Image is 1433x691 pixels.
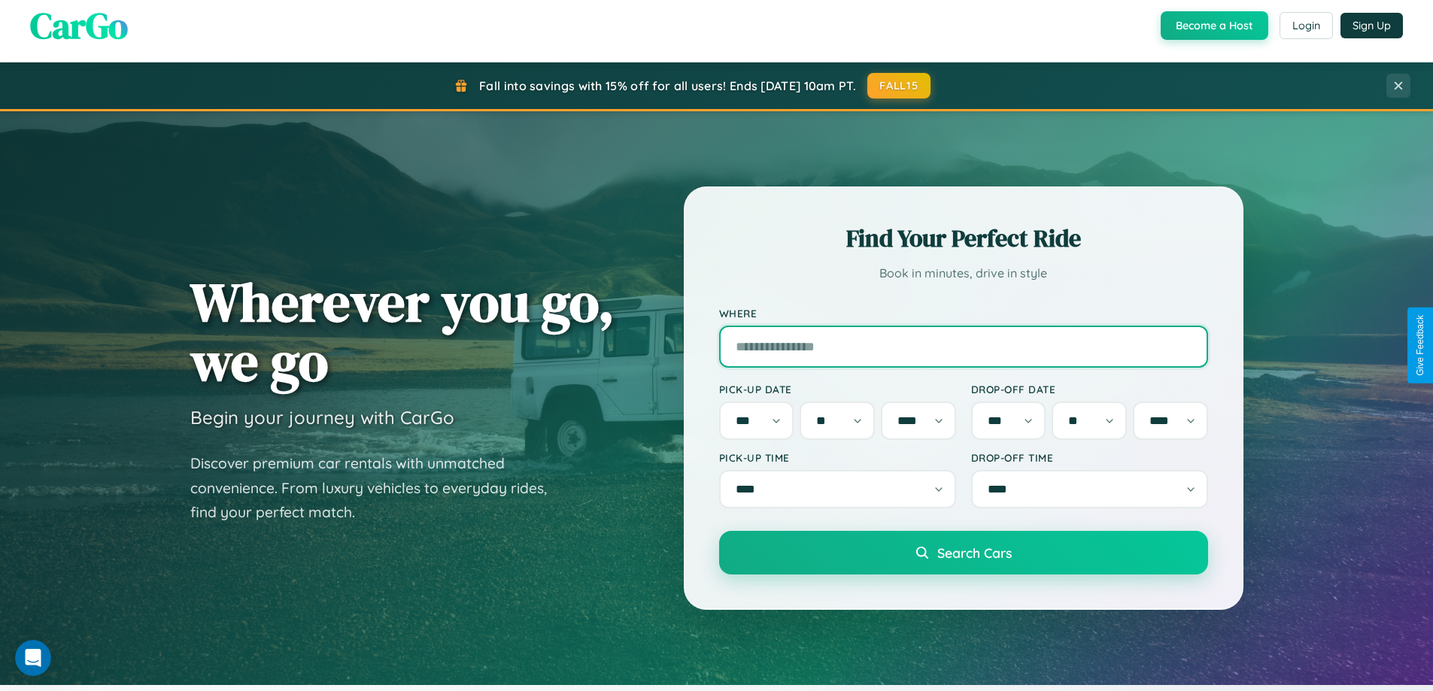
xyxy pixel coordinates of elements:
button: Sign Up [1340,13,1403,38]
button: FALL15 [867,73,931,98]
span: Fall into savings with 15% off for all users! Ends [DATE] 10am PT. [479,78,856,93]
h3: Begin your journey with CarGo [190,406,454,429]
label: Drop-off Date [971,383,1208,396]
button: Search Cars [719,531,1208,574]
div: Give Feedback [1415,315,1425,376]
h1: Wherever you go, we go [190,272,615,391]
label: Drop-off Time [971,451,1208,464]
iframe: Intercom live chat [15,640,51,676]
label: Pick-up Date [719,383,956,396]
span: CarGo [30,1,128,50]
label: Pick-up Time [719,451,956,464]
button: Become a Host [1161,11,1268,40]
label: Where [719,307,1208,320]
button: Login [1280,12,1333,39]
span: Search Cars [937,544,1012,561]
p: Book in minutes, drive in style [719,262,1208,284]
h2: Find Your Perfect Ride [719,222,1208,255]
p: Discover premium car rentals with unmatched convenience. From luxury vehicles to everyday rides, ... [190,451,566,525]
